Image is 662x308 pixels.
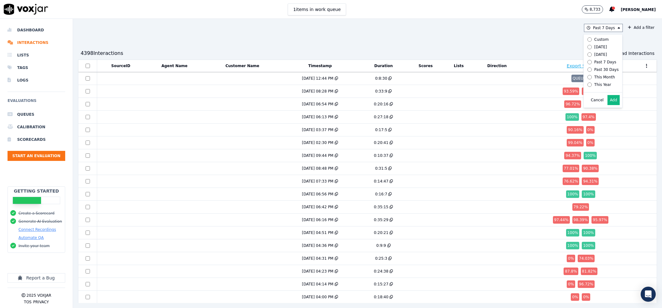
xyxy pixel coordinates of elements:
[302,102,333,107] div: [DATE] 06:54 PM
[8,24,65,36] a: Dashboard
[302,192,333,197] div: [DATE] 06:56 PM
[374,114,388,119] div: 0:27:18
[18,219,62,224] button: Generate AI Evaluation
[375,76,387,81] div: 0:8:30
[587,52,592,57] input: [DATE]
[8,61,65,74] a: Tags
[587,60,592,64] input: Past 7 Days
[621,6,662,13] button: [PERSON_NAME]
[591,216,608,224] div: 95.97 %
[582,165,599,172] div: 90.38 %
[27,293,51,298] p: 2025 Voxjar
[578,255,595,262] div: 74.03 %
[302,256,333,261] div: [DATE] 04:31 PM
[454,63,464,68] button: Lists
[81,50,123,57] div: 4398 Interaction s
[4,4,48,15] img: voxjar logo
[418,63,433,68] button: Scores
[582,190,595,198] div: 100 %
[302,269,333,274] div: [DATE] 04:23 PM
[375,256,387,261] div: 0:25:3
[586,126,595,134] div: 0 %
[33,300,49,305] button: Privacy
[302,89,333,94] div: [DATE] 08:28 PM
[594,67,619,72] div: Past 30 Days
[582,88,599,95] div: 96.46 %
[18,235,44,240] button: Automate QA
[8,49,65,61] li: Lists
[111,63,130,68] button: SourceID
[374,102,388,107] div: 0:20:16
[374,204,388,210] div: 0:35:15
[8,108,65,121] a: Queues
[566,229,579,236] div: 100 %
[612,50,654,56] span: Upload Interactions
[8,151,65,161] button: Start an Evaluation
[594,82,611,87] div: This Year
[8,36,65,49] a: Interactions
[594,45,607,50] div: [DATE]
[594,60,616,65] div: Past 7 Days
[8,121,65,133] a: Calibration
[8,133,65,146] a: Scorecards
[563,88,580,95] div: 93.59 %
[621,8,656,12] span: [PERSON_NAME]
[302,153,333,158] div: [DATE] 09:44 PM
[302,179,333,184] div: [DATE] 07:33 PM
[374,269,388,274] div: 0:24:38
[566,242,579,249] div: 100 %
[302,140,333,145] div: [DATE] 02:30 PM
[375,127,387,132] div: 0:17:5
[572,216,589,224] div: 98.39 %
[587,45,592,49] input: [DATE]
[374,179,388,184] div: 0:14:47
[594,52,607,57] div: [DATE]
[586,139,595,146] div: 0 %
[374,217,388,222] div: 0:35:29
[566,190,579,198] div: 100 %
[567,280,575,288] div: 0 %
[567,126,584,134] div: 90.16 %
[567,63,597,69] button: Export Scores
[582,242,595,249] div: 100 %
[582,5,603,13] button: 8,733
[578,280,595,288] div: 96.72 %
[161,63,187,68] button: Agent Name
[302,204,333,210] div: [DATE] 06:42 PM
[375,166,387,171] div: 0:31:5
[564,100,581,108] div: 96.72 %
[374,153,388,158] div: 0:10:37
[582,229,595,236] div: 100 %
[584,152,597,159] div: 100 %
[374,63,393,68] button: Duration
[587,75,592,79] input: This Month
[625,24,657,31] button: Add a filter
[18,211,55,216] button: Create a Scorecard
[374,295,388,300] div: 0:18:40
[302,295,333,300] div: [DATE] 04:00 PM
[587,82,592,87] input: This Year
[565,113,579,121] div: 100 %
[302,282,333,287] div: [DATE] 04:14 PM
[375,89,387,94] div: 0:33:9
[584,24,623,32] button: Past 7 Days Custom [DATE] [DATE] Past 7 Days Past 30 Days This Month This Year Cancel Add
[563,178,580,185] div: 76.62 %
[582,5,609,13] button: 8,733
[302,76,333,81] div: [DATE] 12:44 PM
[302,166,333,171] div: [DATE] 08:48 PM
[487,63,507,68] button: Direction
[553,216,570,224] div: 97.44 %
[605,50,654,56] button: Upload Interactions
[302,243,333,248] div: [DATE] 04:36 PM
[376,243,386,248] div: 0:9:9
[302,127,333,132] div: [DATE] 03:37 PM
[374,282,388,287] div: 0:15:27
[24,300,31,305] button: TOS
[607,95,620,105] button: Add
[581,113,596,121] div: 97.4 %
[564,268,578,275] div: 87.8 %
[594,75,615,80] div: This Month
[567,255,575,262] div: 0 %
